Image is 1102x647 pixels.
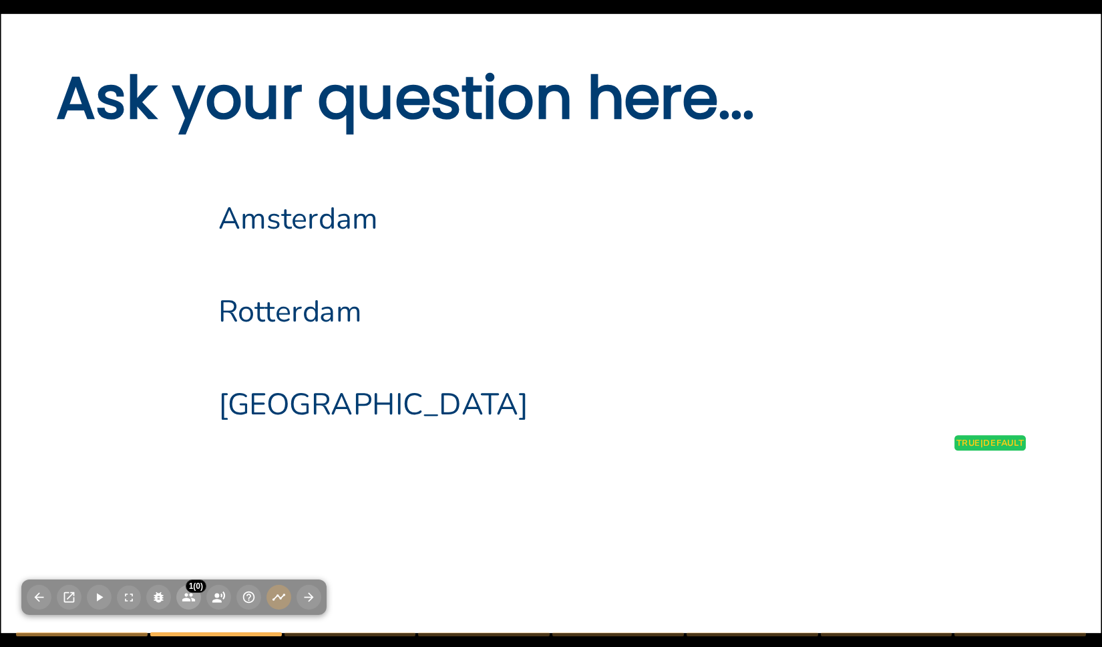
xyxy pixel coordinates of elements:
button: Help (?) [236,585,261,610]
span: Rotterdam [218,291,1016,332]
div: 1 (0) [186,579,206,593]
button: Avatar TTS [206,585,231,610]
button: Toggle Debug Overlay (D) [146,585,171,610]
button: 1(0) [176,585,201,610]
button: Toggle Fullscreen (F) [117,586,141,610]
span: Amsterdam [218,199,1016,239]
button: Presenter View [57,585,81,610]
span: [GEOGRAPHIC_DATA] [218,384,1016,424]
button: Toggle Progress Bar [266,585,291,610]
span: Ask your question here... [56,57,754,138]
